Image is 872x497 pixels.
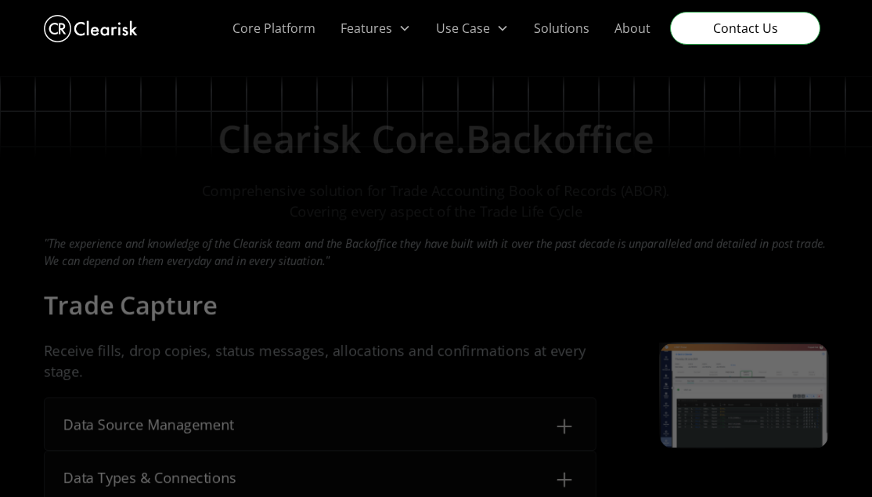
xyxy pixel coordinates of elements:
[551,413,576,438] img: Plus Icon
[341,19,392,38] div: Features
[44,235,829,269] p: "The experience and knowledge of the Clearisk team and the Backoffice they have built with it ove...
[218,116,654,161] h2: Clearisk Core.Backoffice
[436,19,490,38] div: Use Case
[63,466,236,488] div: Data Types & Connections
[44,288,217,321] h4: Trade Capture
[44,11,138,46] a: home
[202,180,670,222] p: Comprehensive solution for Trade Accounting Book of Records (ABOR). Covering every aspect of the ...
[670,12,820,45] a: Contact Us
[63,413,234,434] div: Data Source Management
[551,466,576,492] img: Plus Icon
[44,339,596,382] p: Receive fills, drop copies, status messages, allocations and confirmations at every stage.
